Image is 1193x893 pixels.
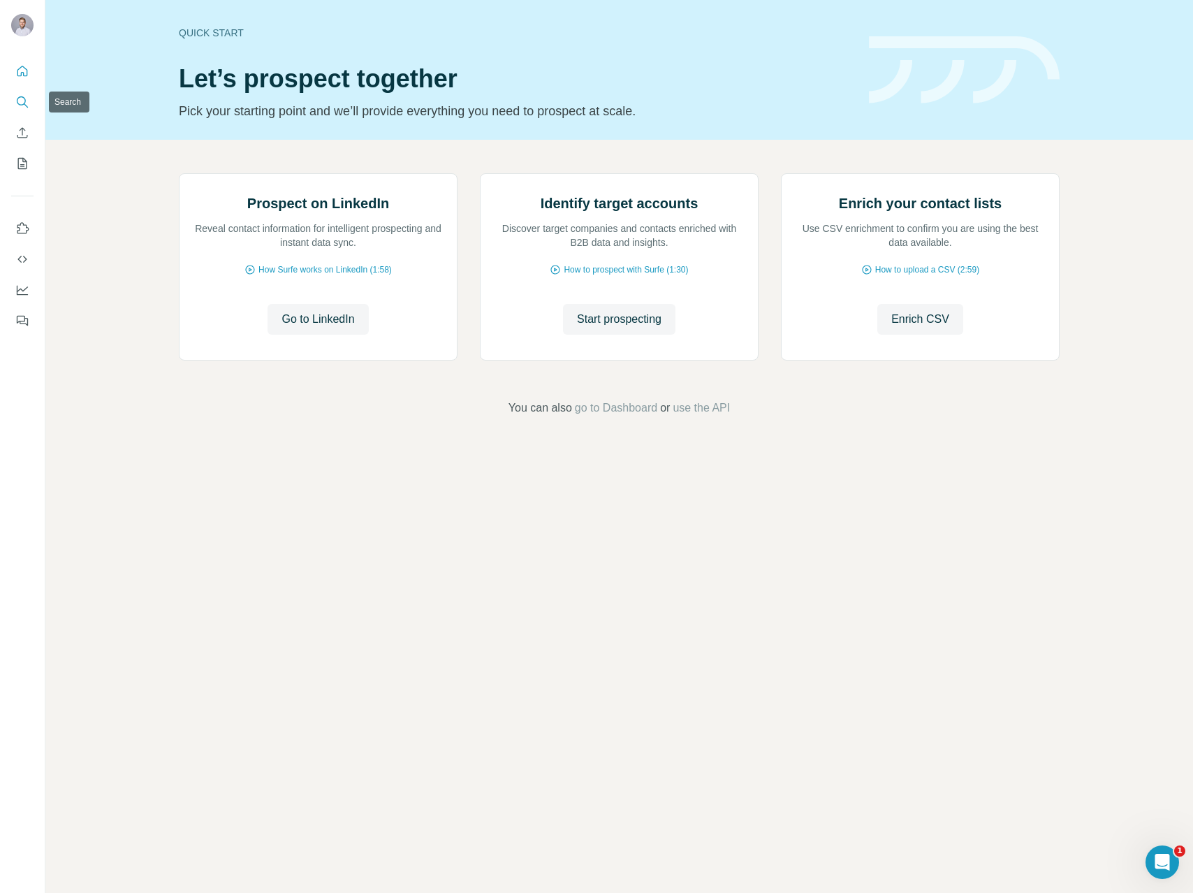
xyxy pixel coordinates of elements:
button: Dashboard [11,277,34,303]
span: Enrich CSV [891,311,949,328]
div: Quick start [179,26,852,40]
span: Go to LinkedIn [281,311,354,328]
h2: Enrich your contact lists [839,194,1002,213]
span: How Surfe works on LinkedIn (1:58) [258,263,392,276]
button: Go to LinkedIn [268,304,368,335]
button: Enrich CSV [11,120,34,145]
p: Use CSV enrichment to confirm you are using the best data available. [796,222,1045,249]
img: banner [869,36,1060,104]
h2: Prospect on LinkedIn [247,194,389,213]
p: Discover target companies and contacts enriched with B2B data and insights. [495,222,744,249]
span: You can also [508,400,572,416]
button: Quick start [11,59,34,84]
span: How to upload a CSV (2:59) [875,263,979,276]
iframe: Intercom live chat [1146,845,1179,879]
h2: Identify target accounts [541,194,698,213]
span: 1 [1174,845,1185,857]
p: Reveal contact information for intelligent prospecting and instant data sync. [193,222,443,249]
button: Enrich CSV [877,304,963,335]
span: How to prospect with Surfe (1:30) [564,263,688,276]
button: Start prospecting [563,304,675,335]
button: go to Dashboard [575,400,657,416]
button: use the API [673,400,730,416]
p: Pick your starting point and we’ll provide everything you need to prospect at scale. [179,101,852,121]
button: Use Surfe API [11,247,34,272]
span: Start prospecting [577,311,661,328]
span: or [660,400,670,416]
button: Search [11,89,34,115]
h1: Let’s prospect together [179,65,852,93]
button: Use Surfe on LinkedIn [11,216,34,241]
button: Feedback [11,308,34,333]
button: My lists [11,151,34,176]
img: Avatar [11,14,34,36]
